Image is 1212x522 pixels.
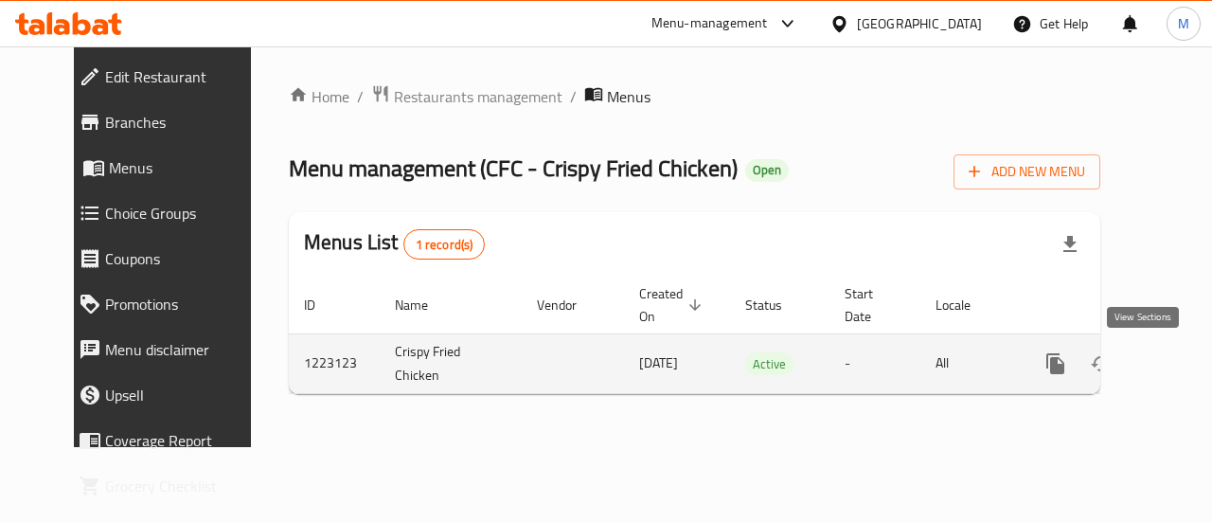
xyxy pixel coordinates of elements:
a: Coverage Report [63,418,276,463]
td: Crispy Fried Chicken [380,333,522,393]
button: more [1033,341,1078,387]
div: Export file [1047,222,1093,267]
span: Promotions [105,293,261,315]
span: Branches [105,111,261,134]
span: 1 record(s) [404,236,485,254]
td: 1223123 [289,333,380,393]
div: Menu-management [651,12,768,35]
div: [GEOGRAPHIC_DATA] [857,13,982,34]
button: Change Status [1078,341,1124,387]
span: Restaurants management [394,85,562,108]
span: Start Date [845,282,898,328]
li: / [570,85,577,108]
a: Choice Groups [63,190,276,236]
div: Active [745,352,793,375]
span: Created On [639,282,707,328]
a: Promotions [63,281,276,327]
span: Edit Restaurant [105,65,261,88]
span: ID [304,294,340,316]
a: Grocery Checklist [63,463,276,509]
span: Locale [936,294,995,316]
button: Add New Menu [954,154,1100,189]
nav: breadcrumb [289,84,1100,109]
td: - [829,333,920,393]
span: Grocery Checklist [105,475,261,497]
a: Coupons [63,236,276,281]
span: Menu management ( CFC - Crispy Fried Chicken ) [289,147,738,189]
span: Menus [607,85,651,108]
span: Name [395,294,453,316]
span: M [1178,13,1189,34]
span: Vendor [537,294,601,316]
a: Restaurants management [371,84,562,109]
span: Upsell [105,384,261,406]
span: Open [745,162,789,178]
a: Menu disclaimer [63,327,276,372]
span: Status [745,294,807,316]
div: Open [745,159,789,182]
a: Upsell [63,372,276,418]
span: Choice Groups [105,202,261,225]
a: Home [289,85,349,108]
li: / [357,85,364,108]
td: All [920,333,1018,393]
span: Add New Menu [969,160,1085,184]
a: Edit Restaurant [63,54,276,99]
span: [DATE] [639,351,678,375]
span: Active [745,353,793,375]
div: Total records count [403,229,486,260]
span: Coupons [105,247,261,270]
a: Menus [63,145,276,190]
span: Menus [109,156,261,179]
span: Coverage Report [105,429,261,452]
h2: Menus List [304,228,485,260]
a: Branches [63,99,276,145]
span: Menu disclaimer [105,338,261,361]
